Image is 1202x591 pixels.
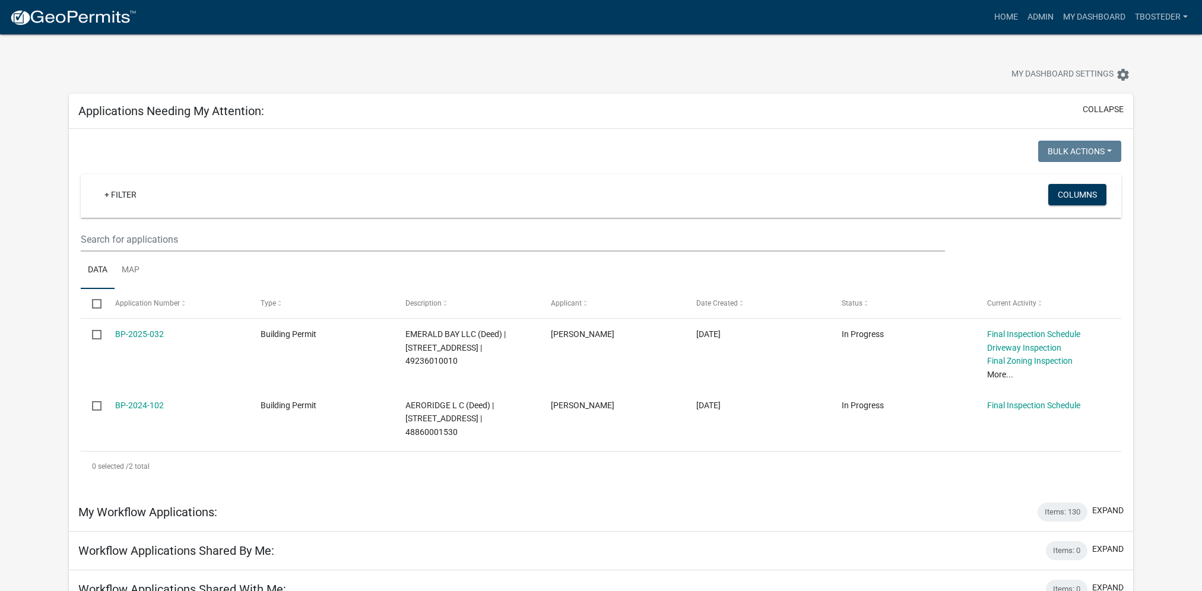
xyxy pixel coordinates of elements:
datatable-header-cell: Description [394,289,540,317]
a: tbosteder [1130,6,1193,28]
a: Map [115,252,147,290]
button: collapse [1083,103,1124,116]
span: Angie Steigerwald [551,329,614,339]
a: BP-2024-102 [115,401,164,410]
datatable-header-cell: Status [830,289,976,317]
span: Status [842,299,862,307]
a: Home [989,6,1023,28]
h5: Workflow Applications Shared By Me: [78,544,274,558]
a: + Filter [95,184,146,205]
a: My Dashboard [1058,6,1130,28]
span: 0 selected / [92,462,129,471]
span: Building Permit [261,401,316,410]
button: Columns [1048,184,1106,205]
div: 2 total [81,452,1121,481]
a: Data [81,252,115,290]
div: Items: 0 [1046,541,1087,560]
a: Driveway Inspection [987,343,1061,352]
input: Search for applications [81,227,944,252]
span: My Dashboard Settings [1011,68,1114,82]
span: Current Activity [987,299,1036,307]
datatable-header-cell: Type [249,289,394,317]
a: Final Inspection Schedule [987,329,1080,339]
button: expand [1092,504,1124,517]
a: Admin [1023,6,1058,28]
h5: Applications Needing My Attention: [78,104,264,118]
div: collapse [69,129,1133,493]
button: Bulk Actions [1038,141,1121,162]
span: Application Number [115,299,180,307]
span: Type [261,299,276,307]
datatable-header-cell: Date Created [685,289,830,317]
i: settings [1116,68,1130,82]
a: More... [987,370,1013,379]
h5: My Workflow Applications: [78,505,217,519]
span: Applicant [551,299,582,307]
span: EMERALD BAY LLC (Deed) | 2103 N JEFFERSON WAY | 49236010010 [405,329,506,366]
datatable-header-cell: Select [81,289,103,317]
a: Final Zoning Inspection [987,356,1073,366]
span: Building Permit [261,329,316,339]
span: 01/14/2025 [696,329,721,339]
span: 07/31/2024 [696,401,721,410]
datatable-header-cell: Applicant [540,289,685,317]
span: tyler [551,401,614,410]
span: Description [405,299,442,307]
datatable-header-cell: Current Activity [975,289,1121,317]
div: Items: 130 [1038,503,1087,522]
datatable-header-cell: Application Number [104,289,249,317]
button: My Dashboard Settingssettings [1002,63,1140,86]
a: Final Inspection Schedule [987,401,1080,410]
span: AERORIDGE L C (Deed) | 1009 S JEFFERSON WAY | 48860001530 [405,401,494,437]
span: In Progress [842,329,884,339]
span: Date Created [696,299,738,307]
a: BP-2025-032 [115,329,164,339]
button: expand [1092,543,1124,555]
span: In Progress [842,401,884,410]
